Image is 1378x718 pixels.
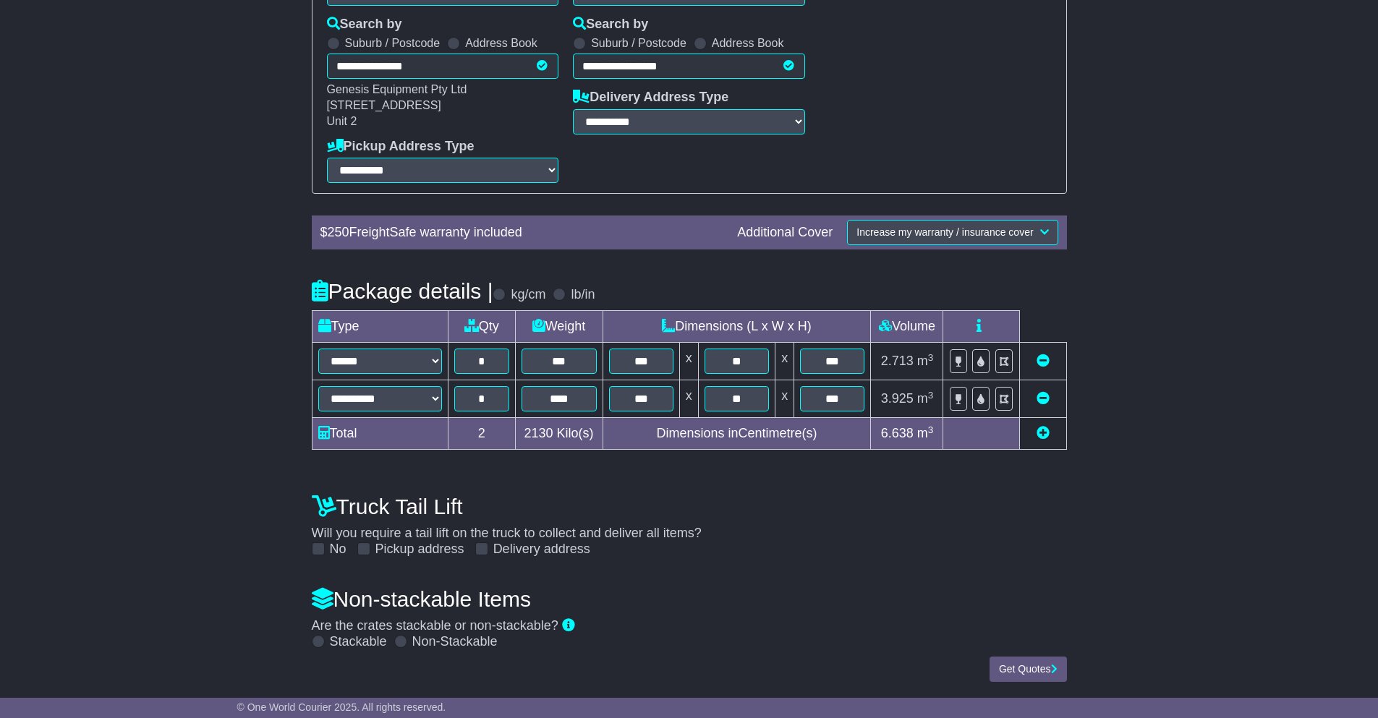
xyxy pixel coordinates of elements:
[511,287,545,303] label: kg/cm
[327,99,441,111] span: [STREET_ADDRESS]
[330,542,346,557] label: No
[571,287,595,303] label: lb/in
[448,418,515,450] td: 2
[313,225,731,241] div: $ FreightSafe warranty included
[312,587,1067,611] h4: Non-stackable Items
[871,311,943,343] td: Volume
[573,17,648,33] label: Search by
[328,225,349,239] span: 250
[881,391,914,406] span: 3.925
[712,36,784,50] label: Address Book
[327,17,402,33] label: Search by
[305,487,1074,557] div: Will you require a tail lift on the truck to collect and deliver all items?
[881,426,914,440] span: 6.638
[412,634,498,650] label: Non-Stackable
[730,225,840,241] div: Additional Cover
[493,542,590,557] label: Delivery address
[928,390,934,401] sup: 3
[603,311,871,343] td: Dimensions (L x W x H)
[591,36,686,50] label: Suburb / Postcode
[917,354,934,368] span: m
[679,380,698,418] td: x
[1037,426,1050,440] a: Add new item
[881,354,914,368] span: 2.713
[448,311,515,343] td: Qty
[928,352,934,363] sup: 3
[928,424,934,435] sup: 3
[775,380,794,418] td: x
[312,495,1067,518] h4: Truck Tail Lift
[345,36,441,50] label: Suburb / Postcode
[312,279,493,303] h4: Package details |
[1037,354,1050,368] a: Remove this item
[847,220,1058,245] button: Increase my warranty / insurance cover
[330,634,387,650] label: Stackable
[465,36,537,50] label: Address Book
[515,311,603,343] td: Weight
[917,426,934,440] span: m
[312,618,558,633] span: Are the crates stackable or non-stackable?
[990,657,1067,682] button: Get Quotes
[327,139,475,155] label: Pickup Address Type
[237,701,446,713] span: © One World Courier 2025. All rights reserved.
[524,426,553,440] span: 2130
[312,418,448,450] td: Total
[1037,391,1050,406] a: Remove this item
[327,83,467,95] span: Genesis Equipment Pty Ltd
[603,418,871,450] td: Dimensions in Centimetre(s)
[856,226,1033,238] span: Increase my warranty / insurance cover
[327,115,357,127] span: Unit 2
[515,418,603,450] td: Kilo(s)
[917,391,934,406] span: m
[679,343,698,380] td: x
[775,343,794,380] td: x
[375,542,464,557] label: Pickup address
[312,311,448,343] td: Type
[573,90,728,106] label: Delivery Address Type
